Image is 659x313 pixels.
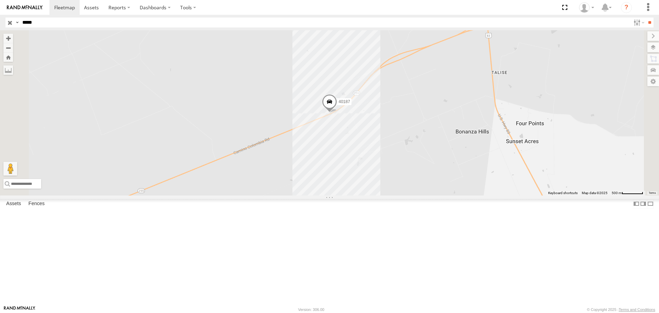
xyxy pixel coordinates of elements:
button: Zoom Home [3,53,13,62]
label: Dock Summary Table to the Left [633,199,640,209]
label: Assets [3,199,24,209]
button: Drag Pegman onto the map to open Street View [3,162,17,176]
button: Keyboard shortcuts [548,191,578,195]
label: Map Settings [647,77,659,86]
div: © Copyright 2025 - [587,308,655,312]
button: Zoom in [3,34,13,43]
img: rand-logo.svg [7,5,43,10]
label: Search Query [14,18,20,27]
div: Caseta Laredo TX [577,2,597,13]
button: Zoom out [3,43,13,53]
span: Map data ©2025 [582,191,608,195]
label: Dock Summary Table to the Right [640,199,647,209]
span: 500 m [612,191,622,195]
label: Fences [25,199,48,209]
label: Measure [3,65,13,75]
div: Version: 306.00 [298,308,324,312]
a: Terms and Conditions [619,308,655,312]
label: Search Filter Options [631,18,646,27]
i: ? [621,2,632,13]
label: Hide Summary Table [647,199,654,209]
a: Visit our Website [4,306,35,313]
a: Terms (opens in new tab) [649,191,656,194]
button: Map Scale: 500 m per 59 pixels [610,191,645,195]
span: 40187 [338,100,350,104]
